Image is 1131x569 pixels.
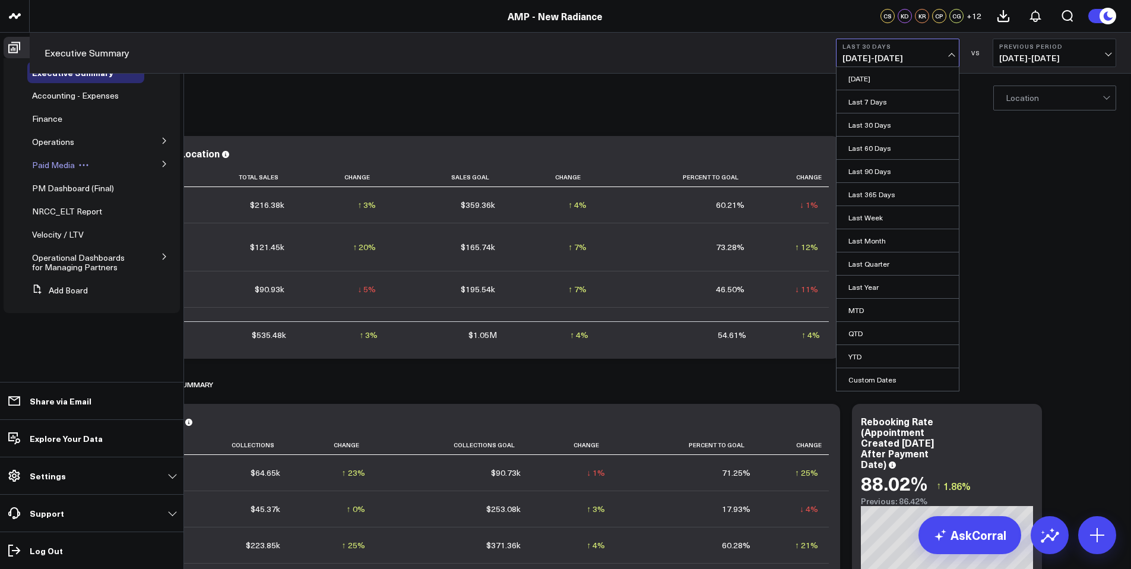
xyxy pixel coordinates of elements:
[250,241,284,253] div: $121.45k
[795,467,818,479] div: ↑ 25%
[800,503,818,515] div: ↓ 4%
[342,467,365,479] div: ↑ 23%
[837,252,959,275] a: Last Quarter
[491,467,521,479] div: $90.73k
[32,207,102,216] a: NRCC_ELT Report
[568,199,587,211] div: ↑ 4%
[716,283,745,295] div: 46.50%
[465,320,495,331] div: $87.77k
[295,167,387,187] th: Change
[861,497,1033,506] div: Previous: 86.42%
[4,540,180,561] a: Log Out
[837,299,959,321] a: MTD
[837,276,959,298] a: Last Year
[861,472,927,494] div: 88.02%
[32,182,114,194] span: PM Dashboard (Final)
[861,415,934,470] div: Rebooking Rate (Appointment Created [DATE] After Payment Date)
[967,9,981,23] button: +12
[32,114,62,124] a: Finance
[32,230,84,239] a: Velocity / LTV
[32,160,75,170] a: Paid Media
[32,159,75,170] span: Paid Media
[27,280,88,301] button: Add Board
[587,503,605,515] div: ↑ 3%
[880,9,895,23] div: CS
[795,283,818,295] div: ↓ 11%
[30,396,91,406] p: Share via Email
[568,241,587,253] div: ↑ 7%
[250,199,284,211] div: $216.38k
[172,167,295,187] th: Total Sales
[800,199,818,211] div: ↓ 1%
[795,241,818,253] div: ↑ 12%
[722,503,750,515] div: 17.93%
[716,241,745,253] div: 73.28%
[251,467,280,479] div: $64.65k
[508,10,603,23] a: AMP - New Radiance
[468,329,497,341] div: $1.05M
[936,478,941,494] span: ↑
[722,467,750,479] div: 71.25%
[486,503,521,515] div: $253.08k
[32,68,113,77] a: Executive Summary
[999,43,1110,50] b: Previous Period
[568,283,587,295] div: ↑ 7%
[30,508,64,518] p: Support
[918,516,1021,554] a: AskCorral
[32,229,84,240] span: Velocity / LTV
[993,39,1116,67] button: Previous Period[DATE]-[DATE]
[172,435,291,455] th: Collections
[347,503,365,515] div: ↑ 0%
[999,53,1110,63] span: [DATE] - [DATE]
[943,479,971,492] span: 1.86%
[353,320,376,331] div: ↑ 27%
[30,471,66,481] p: Settings
[837,206,959,229] a: Last Week
[45,46,129,59] a: Executive Summary
[357,283,376,295] div: ↓ 5%
[291,435,375,455] th: Change
[255,320,284,331] div: $67.67k
[837,345,959,368] a: YTD
[842,53,953,63] span: [DATE] - [DATE]
[357,199,376,211] div: ↑ 3%
[252,329,286,341] div: $535.48k
[795,539,818,551] div: ↑ 21%
[32,90,119,101] span: Accounting - Expenses
[486,539,521,551] div: $371.36k
[30,546,63,555] p: Log Out
[32,113,62,124] span: Finance
[801,329,820,341] div: ↑ 4%
[30,434,103,443] p: Explore Your Data
[461,199,495,211] div: $359.36k
[837,160,959,182] a: Last 90 Days
[898,9,912,23] div: KD
[506,167,598,187] th: Change
[246,539,280,551] div: $223.85k
[716,320,745,331] div: 77.10%
[837,183,959,206] a: Last 365 Days
[32,91,119,100] a: Accounting - Expenses
[915,9,929,23] div: KR
[932,9,946,23] div: CP
[755,167,829,187] th: Change
[342,539,365,551] div: ↑ 25%
[376,435,531,455] th: Collections Goal
[32,137,74,147] a: Operations
[597,167,755,187] th: Percent To Goal
[353,241,376,253] div: ↑ 20%
[32,136,74,147] span: Operations
[716,199,745,211] div: 60.21%
[837,368,959,391] a: Custom Dates
[842,43,953,50] b: Last 30 Days
[386,167,505,187] th: Sales Goal
[837,137,959,159] a: Last 60 Days
[965,49,987,56] div: VS
[568,320,587,331] div: ↓ 1%
[837,90,959,113] a: Last 7 Days
[251,503,280,515] div: $45.37k
[837,67,959,90] a: [DATE]
[32,252,125,273] span: Operational Dashboards for Managing Partners
[837,229,959,252] a: Last Month
[837,113,959,136] a: Last 30 Days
